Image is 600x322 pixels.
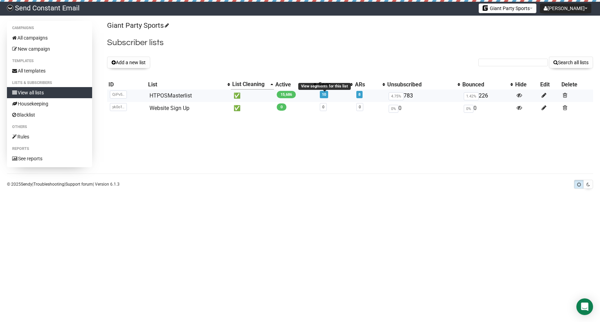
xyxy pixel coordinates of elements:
[149,105,189,111] a: Website Sign Up
[576,298,593,315] div: Open Intercom Messenger
[514,79,539,90] th: Hide: No sort applied, sorting is disabled
[148,81,224,88] div: List
[389,105,398,113] span: 0%
[110,103,127,111] span: yk0o1..
[483,5,488,11] img: favicons
[33,182,64,187] a: Troubleshooting
[540,81,559,88] div: Edit
[107,57,150,68] button: Add a new list
[231,90,274,102] td: ✅
[7,98,92,109] a: Housekeeping
[7,79,92,87] li: Lists & subscribers
[7,65,92,76] a: All templates
[7,87,92,98] a: View all lists
[7,43,92,54] a: New campaign
[231,79,274,90] th: List Cleaning: Ascending sort applied, activate to apply a descending sort
[231,102,274,115] td: ✅
[7,5,13,11] img: 5a92da3e977d5749e38a0ef9416a1eaa
[461,79,514,90] th: Bounced: No sort applied, activate to apply an ascending sort
[147,79,231,90] th: List: No sort applied, activate to apply an ascending sort
[464,105,473,113] span: 0%
[386,102,461,115] td: 0
[107,36,593,49] h2: Subscriber lists
[358,92,360,97] a: 8
[7,32,92,43] a: All campaigns
[560,79,593,90] th: Delete: No sort applied, sorting is disabled
[386,90,461,102] td: 783
[355,81,379,88] div: ARs
[108,81,145,88] div: ID
[7,145,92,153] li: Reports
[515,81,537,88] div: Hide
[274,79,317,90] th: Active: No sort applied, activate to apply an ascending sort
[149,92,192,99] a: HTPOSMasterlist
[549,57,593,68] button: Search all lists
[389,92,404,100] span: 4.75%
[7,131,92,142] a: Rules
[354,79,386,90] th: ARs: No sort applied, activate to apply an ascending sort
[387,81,454,88] div: Unsubscribed
[7,123,92,131] li: Others
[110,91,127,99] span: QiPv5..
[479,3,536,13] button: Giant Party Sports
[65,182,93,187] a: Support forum
[7,109,92,120] a: Blacklist
[359,105,361,109] a: 0
[275,81,310,88] div: Active
[322,92,326,97] a: 10
[7,180,120,188] p: © 2025 | | | Version 6.1.3
[7,24,92,32] li: Campaigns
[107,79,147,90] th: ID: No sort applied, sorting is disabled
[7,153,92,164] a: See reports
[277,103,286,111] span: 0
[540,3,591,13] button: [PERSON_NAME]
[298,83,351,90] div: View segments for this list
[7,57,92,65] li: Templates
[462,81,507,88] div: Bounced
[21,182,32,187] a: Sendy
[317,79,354,90] th: Segs: No sort applied, activate to apply an ascending sort
[322,105,324,109] a: 0
[464,92,479,100] span: 1.42%
[232,81,267,88] div: List Cleaning
[107,21,168,29] a: Giant Party Sports
[539,79,560,90] th: Edit: No sort applied, sorting is disabled
[461,102,514,115] td: 0
[461,90,514,102] td: 226
[277,91,296,98] span: 15,686
[561,81,592,88] div: Delete
[386,79,461,90] th: Unsubscribed: No sort applied, activate to apply an ascending sort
